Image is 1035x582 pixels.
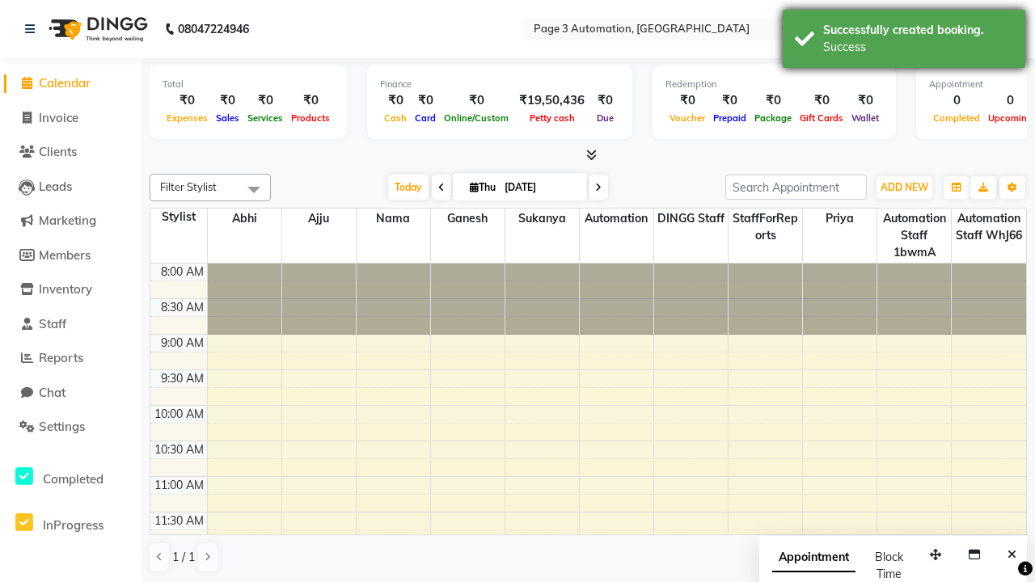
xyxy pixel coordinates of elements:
[151,512,207,529] div: 11:30 AM
[4,315,137,334] a: Staff
[243,112,287,124] span: Services
[881,181,928,193] span: ADD NEW
[178,6,249,52] b: 08047224946
[593,112,618,124] span: Due
[151,441,207,458] div: 10:30 AM
[163,91,212,110] div: ₹0
[4,280,137,299] a: Inventory
[847,91,883,110] div: ₹0
[466,181,500,193] span: Thu
[877,209,951,263] span: Automation Staff 1bwmA
[4,212,137,230] a: Marketing
[39,350,83,365] span: Reports
[411,91,440,110] div: ₹0
[505,209,579,229] span: Sukanya
[39,144,77,159] span: Clients
[796,91,847,110] div: ₹0
[39,281,92,297] span: Inventory
[39,110,78,125] span: Invoice
[709,112,750,124] span: Prepaid
[212,91,243,110] div: ₹0
[243,91,287,110] div: ₹0
[1000,542,1024,567] button: Close
[357,209,430,229] span: Nama
[158,335,207,352] div: 9:00 AM
[39,247,91,263] span: Members
[151,477,207,494] div: 11:00 AM
[380,91,411,110] div: ₹0
[847,112,883,124] span: Wallet
[4,384,137,403] a: Chat
[875,550,903,581] span: Block Time
[796,112,847,124] span: Gift Cards
[877,176,932,199] button: ADD NEW
[150,209,207,226] div: Stylist
[39,213,96,228] span: Marketing
[151,406,207,423] div: 10:00 AM
[772,543,855,572] span: Appointment
[287,112,334,124] span: Products
[709,91,750,110] div: ₹0
[513,91,591,110] div: ₹19,50,436
[750,112,796,124] span: Package
[172,549,195,566] span: 1 / 1
[823,22,1013,39] div: Successfully created booking.
[208,209,281,229] span: Abhi
[729,209,802,246] span: StaffForReports
[212,112,243,124] span: Sales
[4,247,137,265] a: Members
[41,6,152,52] img: logo
[43,471,103,487] span: Completed
[4,418,137,436] a: Settings
[282,209,356,229] span: Ajju
[665,112,709,124] span: Voucher
[158,299,207,316] div: 8:30 AM
[591,91,619,110] div: ₹0
[287,91,334,110] div: ₹0
[160,180,217,193] span: Filter Stylist
[665,91,709,110] div: ₹0
[158,264,207,280] div: 8:00 AM
[380,78,619,91] div: Finance
[665,78,883,91] div: Redemption
[411,112,440,124] span: Card
[440,112,513,124] span: Online/Custom
[803,209,877,229] span: Priya
[4,349,137,368] a: Reports
[4,74,137,93] a: Calendar
[725,175,867,200] input: Search Appointment
[39,179,72,194] span: Leads
[929,91,984,110] div: 0
[39,75,91,91] span: Calendar
[158,370,207,387] div: 9:30 AM
[526,112,579,124] span: Petty cash
[4,109,137,128] a: Invoice
[163,78,334,91] div: Total
[580,209,653,229] span: Automation
[952,209,1026,246] span: Automation Staff WhJ66
[39,419,85,434] span: Settings
[39,385,65,400] span: Chat
[4,178,137,196] a: Leads
[823,39,1013,56] div: Success
[929,112,984,124] span: Completed
[163,112,212,124] span: Expenses
[43,517,103,533] span: InProgress
[440,91,513,110] div: ₹0
[39,316,66,331] span: Staff
[388,175,429,200] span: Today
[500,175,581,200] input: 2025-10-02
[750,91,796,110] div: ₹0
[380,112,411,124] span: Cash
[654,209,728,229] span: DINGG Staff
[4,143,137,162] a: Clients
[431,209,505,229] span: Ganesh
